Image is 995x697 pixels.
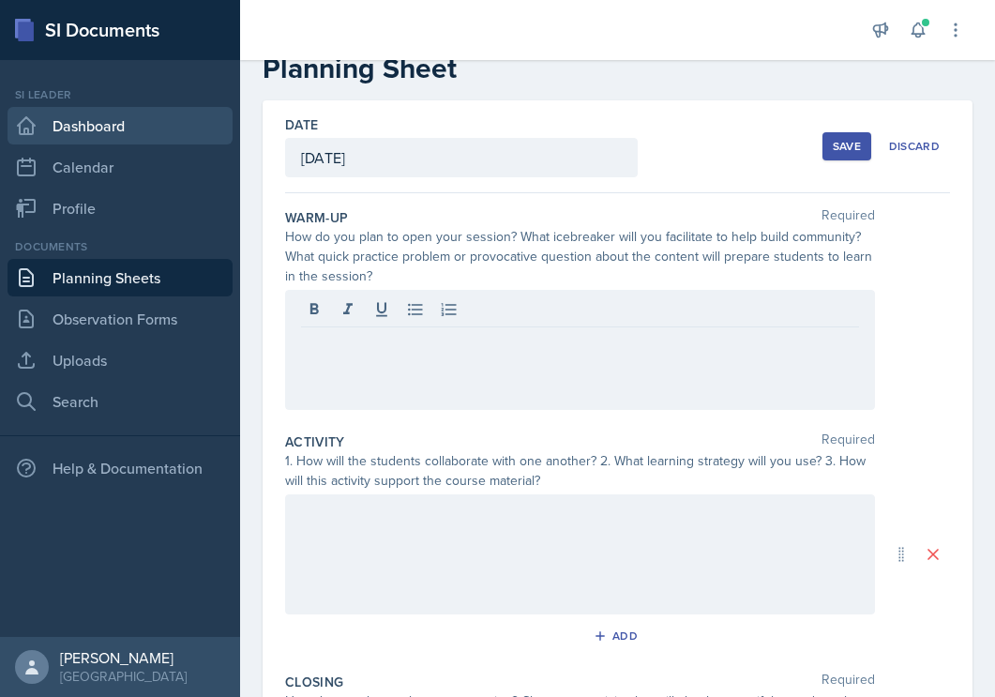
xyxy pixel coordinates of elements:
[822,132,871,160] button: Save
[60,648,187,667] div: [PERSON_NAME]
[833,139,861,154] div: Save
[285,227,875,286] div: How do you plan to open your session? What icebreaker will you facilitate to help build community...
[285,432,345,451] label: Activity
[8,449,233,487] div: Help & Documentation
[8,341,233,379] a: Uploads
[8,383,233,420] a: Search
[8,238,233,255] div: Documents
[263,52,972,85] h2: Planning Sheet
[60,667,187,686] div: [GEOGRAPHIC_DATA]
[822,208,875,227] span: Required
[879,132,950,160] button: Discard
[285,115,318,134] label: Date
[8,300,233,338] a: Observation Forms
[8,189,233,227] a: Profile
[822,673,875,691] span: Required
[285,673,343,691] label: Closing
[8,148,233,186] a: Calendar
[597,629,638,644] div: Add
[889,139,940,154] div: Discard
[822,432,875,451] span: Required
[587,622,648,650] button: Add
[8,86,233,103] div: Si leader
[285,208,348,227] label: Warm-Up
[8,107,233,144] a: Dashboard
[8,259,233,296] a: Planning Sheets
[285,451,875,491] div: 1. How will the students collaborate with one another? 2. What learning strategy will you use? 3....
